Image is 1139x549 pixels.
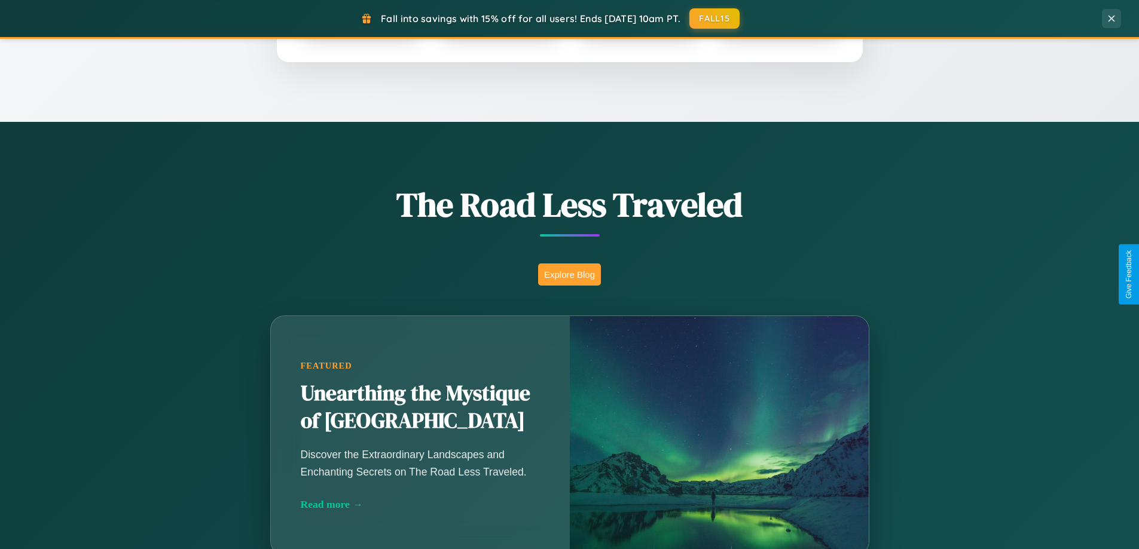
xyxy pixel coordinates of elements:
div: Read more → [301,498,540,511]
div: Give Feedback [1125,250,1133,299]
h1: The Road Less Traveled [211,182,929,228]
button: Explore Blog [538,263,601,286]
span: Fall into savings with 15% off for all users! Ends [DATE] 10am PT. [381,13,680,24]
h2: Unearthing the Mystique of [GEOGRAPHIC_DATA] [301,380,540,435]
button: FALL15 [689,8,740,29]
div: Featured [301,361,540,371]
p: Discover the Extraordinary Landscapes and Enchanting Secrets on The Road Less Traveled. [301,446,540,480]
